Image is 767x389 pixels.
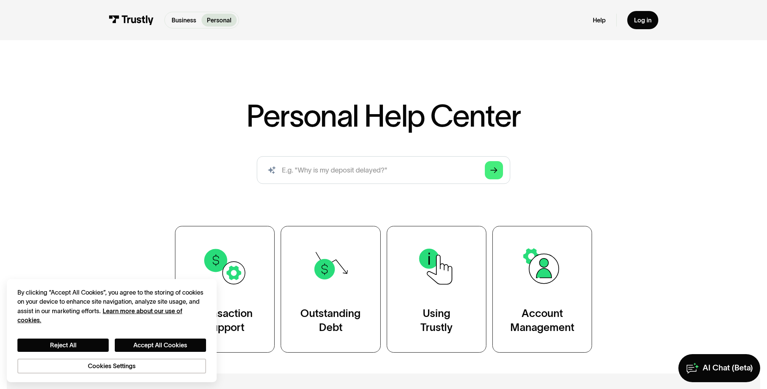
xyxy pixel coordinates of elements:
button: Reject All [17,339,109,352]
p: Business [172,16,196,25]
a: Personal [202,14,237,26]
a: Business [167,14,202,26]
input: search [257,156,510,184]
div: Outstanding Debt [300,307,361,335]
div: Log in [634,16,651,24]
div: AI Chat (Beta) [703,363,753,373]
a: TransactionSupport [175,226,275,353]
a: UsingTrustly [387,226,486,353]
a: Help [593,16,606,24]
img: Trustly Logo [109,15,154,25]
button: Cookies Settings [17,359,206,373]
a: OutstandingDebt [281,226,380,353]
div: Using Trustly [420,307,453,335]
a: AI Chat (Beta) [678,354,760,382]
a: Log in [627,11,659,30]
div: By clicking “Accept All Cookies”, you agree to the storing of cookies on your device to enhance s... [17,288,206,325]
h1: Personal Help Center [246,101,521,132]
div: Cookie banner [7,279,216,382]
a: More information about your privacy, opens in a new tab [17,307,182,323]
button: Accept All Cookies [115,339,206,352]
div: Privacy [17,288,206,373]
div: Transaction Support [197,307,253,335]
p: Personal [207,16,231,25]
div: Account Management [510,307,574,335]
form: Search [257,156,510,184]
a: AccountManagement [492,226,592,353]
